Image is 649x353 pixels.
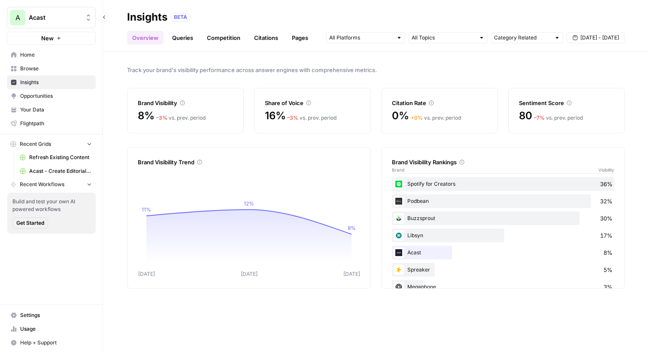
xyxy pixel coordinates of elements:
[20,106,92,114] span: Your Data
[7,117,96,130] a: Flightpath
[20,120,92,127] span: Flightpath
[265,109,285,123] span: 16%
[329,33,393,42] input: All Platforms
[519,109,532,123] span: 80
[600,197,613,205] span: 32%
[7,75,96,89] a: Insights
[600,180,613,188] span: 36%
[534,114,583,122] div: vs. prev. period
[16,151,96,164] a: Refresh Existing Content
[392,166,404,173] span: Brand
[604,283,613,291] span: 3%
[20,51,92,59] span: Home
[7,7,96,28] button: Workspace: Acast
[412,33,475,42] input: All Topics
[394,213,404,223] img: q2bngxqv4g7wgcz8j6n6kgs34oz3
[7,89,96,103] a: Opportunities
[600,214,613,223] span: 30%
[171,13,190,21] div: BETA
[20,92,92,100] span: Opportunities
[16,219,44,227] span: Get Started
[7,32,96,45] button: New
[20,78,92,86] span: Insights
[241,271,258,277] tspan: [DATE]
[138,271,155,277] tspan: [DATE]
[392,246,614,259] div: Acast
[7,62,96,75] a: Browse
[287,115,298,121] span: – 3 %
[392,263,614,277] div: Spreaker
[249,31,283,45] a: Citations
[392,177,614,191] div: Spotify for Creators
[392,280,614,294] div: Megaphone
[534,115,545,121] span: – 7 %
[392,229,614,242] div: Libsyn
[127,31,164,45] a: Overview
[12,198,91,213] span: Build and test your own AI powered workflows
[600,231,613,240] span: 17%
[580,34,619,42] span: [DATE] - [DATE]
[394,230,404,241] img: 3g7zx85b6crxtjqxtj40zordjmf7
[392,158,614,166] div: Brand Visibility Rankings
[20,65,92,72] span: Browse
[7,138,96,151] button: Recent Grids
[20,339,92,347] span: Help + Support
[598,166,614,173] span: Visibility
[287,31,313,45] a: Pages
[7,103,96,117] a: Your Data
[348,225,356,231] tspan: 8%
[138,99,233,107] div: Brand Visibility
[7,322,96,336] a: Usage
[7,308,96,322] a: Settings
[411,114,461,122] div: vs. prev. period
[12,217,48,229] button: Get Started
[167,31,198,45] a: Queries
[16,164,96,178] a: Acast - Create Editorial Article
[138,158,360,166] div: Brand Visibility Trend
[394,265,404,275] img: u8q4k4ocsnjlo7sii0704zehj6hf
[127,10,167,24] div: Insights
[7,178,96,191] button: Recent Workflows
[394,179,404,189] img: 86k1ccqckxy8ta1loo9ee5ksmcu2
[156,115,167,121] span: – 3 %
[127,66,625,74] span: Track your brand's visibility performance across answer engines with comprehensive metrics.
[29,13,81,22] span: Acast
[343,271,360,277] tspan: [DATE]
[29,154,92,161] span: Refresh Existing Content
[7,336,96,350] button: Help + Support
[567,32,625,43] button: [DATE] - [DATE]
[41,34,54,42] span: New
[20,140,51,148] span: Recent Grids
[287,114,337,122] div: vs. prev. period
[202,31,246,45] a: Competition
[394,196,404,206] img: mk0ds6lsw3n5w7en30sxbabjkbro
[392,99,487,107] div: Citation Rate
[392,109,409,123] span: 0%
[604,248,613,257] span: 8%
[156,114,206,122] div: vs. prev. period
[392,211,614,225] div: Buzzsprout
[519,99,614,107] div: Sentiment Score
[394,247,404,258] img: rmcuaooqqsp6q1sghjim1g8b7pw8
[20,311,92,319] span: Settings
[142,206,151,213] tspan: 11%
[20,181,64,188] span: Recent Workflows
[138,109,155,123] span: 8%
[265,99,360,107] div: Share of Voice
[29,167,92,175] span: Acast - Create Editorial Article
[392,194,614,208] div: Podbean
[244,200,254,207] tspan: 12%
[494,33,551,42] input: Category Related
[411,115,423,121] span: + 0 %
[20,325,92,333] span: Usage
[7,48,96,62] a: Home
[15,12,20,23] span: A
[604,266,613,274] span: 5%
